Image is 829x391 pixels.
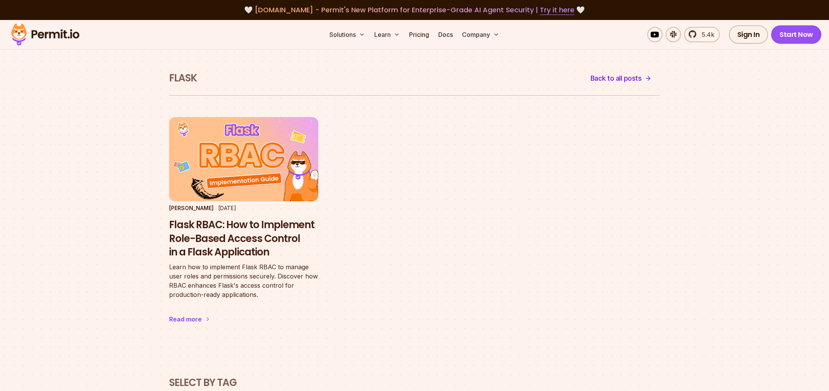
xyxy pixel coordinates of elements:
[697,30,714,39] span: 5.4k
[406,27,432,42] a: Pricing
[169,218,318,259] h3: Flask RBAC: How to Implement Role-Based Access Control in a Flask Application
[684,27,720,42] a: 5.4k
[729,25,768,44] a: Sign In
[582,69,660,88] a: Back to all posts
[540,5,574,15] a: Try it here
[169,117,318,339] a: Flask RBAC: How to Implement Role-Based Access Control in a Flask Application[PERSON_NAME][DATE]F...
[8,22,83,48] img: Permit logo
[255,5,574,15] span: [DOMAIN_NAME] - Permit's New Platform for Enterprise-Grade AI Agent Security |
[169,262,318,299] p: Learn how to implement Flask RBAC to manage user roles and permissions securely. Discover how RBA...
[169,376,660,390] h2: Select by Tag
[169,204,214,212] p: [PERSON_NAME]
[218,205,236,211] time: [DATE]
[326,27,368,42] button: Solutions
[169,117,318,201] img: Flask RBAC: How to Implement Role-Based Access Control in a Flask Application
[18,5,811,15] div: 🤍 🤍
[590,73,642,84] span: Back to all posts
[371,27,403,42] button: Learn
[169,71,197,85] h1: Flask
[169,315,202,324] div: Read more
[435,27,456,42] a: Docs
[771,25,821,44] a: Start Now
[459,27,502,42] button: Company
